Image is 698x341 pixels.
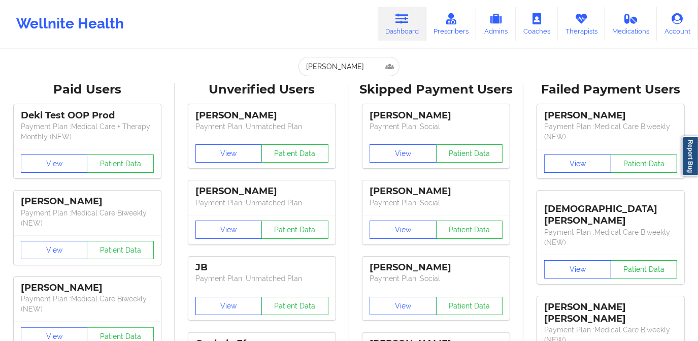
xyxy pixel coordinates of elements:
div: [PERSON_NAME] [PERSON_NAME] [544,301,677,325]
button: View [21,241,88,259]
div: [PERSON_NAME] [195,185,328,197]
button: Patient Data [87,241,154,259]
div: [PERSON_NAME] [370,185,503,197]
a: Therapists [558,7,605,41]
button: Patient Data [436,297,503,315]
button: View [195,144,262,163]
div: Skipped Payment Users [356,82,517,98]
div: [PERSON_NAME] [370,110,503,121]
div: Failed Payment Users [530,82,691,98]
div: JB [195,262,328,273]
p: Payment Plan : Social [370,198,503,208]
div: Deki Test OOP Prod [21,110,154,121]
p: Payment Plan : Social [370,121,503,132]
button: Patient Data [436,144,503,163]
button: View [544,154,611,173]
button: Patient Data [436,221,503,239]
p: Payment Plan : Unmatched Plan [195,121,328,132]
button: View [370,144,437,163]
a: Report Bug [682,136,698,176]
button: Patient Data [87,154,154,173]
a: Coaches [516,7,558,41]
p: Payment Plan : Unmatched Plan [195,273,328,284]
button: View [21,154,88,173]
p: Payment Plan : Unmatched Plan [195,198,328,208]
a: Prescribers [426,7,477,41]
p: Payment Plan : Medical Care Biweekly (NEW) [21,208,154,228]
button: Patient Data [611,154,678,173]
button: Patient Data [261,297,328,315]
button: View [195,221,262,239]
p: Payment Plan : Medical Care + Therapy Monthly (NEW) [21,121,154,142]
div: [PERSON_NAME] [544,110,677,121]
div: [PERSON_NAME] [21,282,154,294]
a: Admins [476,7,516,41]
div: [DEMOGRAPHIC_DATA][PERSON_NAME] [544,196,677,227]
p: Payment Plan : Medical Care Biweekly (NEW) [544,227,677,247]
p: Payment Plan : Medical Care Biweekly (NEW) [21,294,154,314]
div: [PERSON_NAME] [195,110,328,121]
div: [PERSON_NAME] [370,262,503,273]
button: View [370,297,437,315]
button: View [544,260,611,278]
button: View [370,221,437,239]
div: Unverified Users [182,82,342,98]
a: Dashboard [378,7,426,41]
button: View [195,297,262,315]
button: Patient Data [261,221,328,239]
button: Patient Data [261,144,328,163]
button: Patient Data [611,260,678,278]
p: Payment Plan : Medical Care Biweekly (NEW) [544,121,677,142]
p: Payment Plan : Social [370,273,503,284]
div: [PERSON_NAME] [21,196,154,207]
div: Paid Users [7,82,168,98]
a: Account [657,7,698,41]
a: Medications [605,7,657,41]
